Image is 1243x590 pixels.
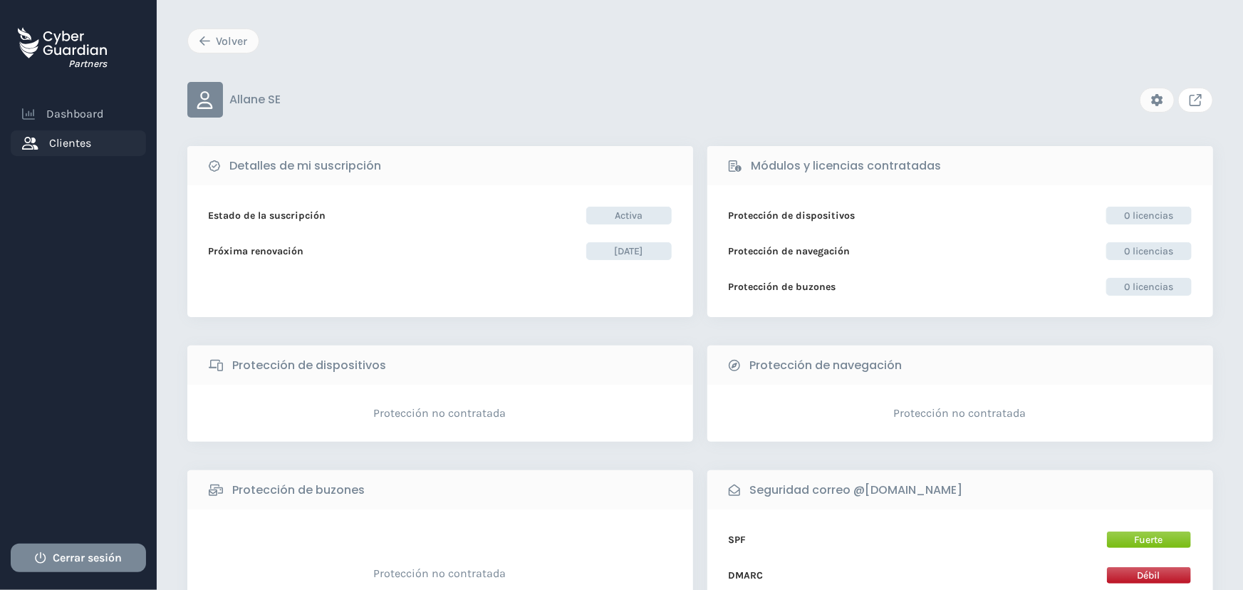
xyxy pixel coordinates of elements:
h3: Partners [68,58,107,71]
p: Allane SE [230,93,281,107]
button: Cerrar sesión [11,544,146,572]
span: Clientes [50,135,92,152]
b: Próxima renovación [209,244,304,259]
b: DMARC [729,568,764,583]
span: Dashboard [46,105,103,123]
b: Detalles de mi suscripción [230,157,382,175]
span: 0 licencias [1106,242,1192,260]
p: Protección no contratada [894,406,1026,420]
a: Clientes [11,130,146,156]
b: Protección de dispositivos [233,357,387,374]
b: Seguridad correo @[DOMAIN_NAME] [750,482,963,499]
span: 0 licencias [1106,207,1192,224]
span: Activa [586,207,672,224]
span: Cerrar sesión [53,549,123,566]
a: Link to client console [1178,88,1213,113]
p: Protección no contratada [374,406,506,420]
button: Volver [187,29,259,53]
b: Protección de navegación [750,357,903,374]
a: Partners [18,18,107,73]
a: Dashboard [11,101,146,127]
b: Módulos y licencias contratadas [751,157,942,175]
span: Débil [1106,566,1192,584]
p: Protección no contratada [374,566,506,581]
b: Estado de la suscripción [209,208,326,223]
span: [DATE] [586,242,672,260]
span: Fuerte [1106,531,1192,549]
b: Protección de buzones [729,279,836,294]
b: Protección de navegación [729,244,851,259]
b: SPF [729,532,747,547]
span: 0 licencias [1106,278,1192,296]
div: Volver [199,33,248,50]
b: Protección de buzones [233,482,365,499]
b: Protección de dispositivos [729,208,855,223]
